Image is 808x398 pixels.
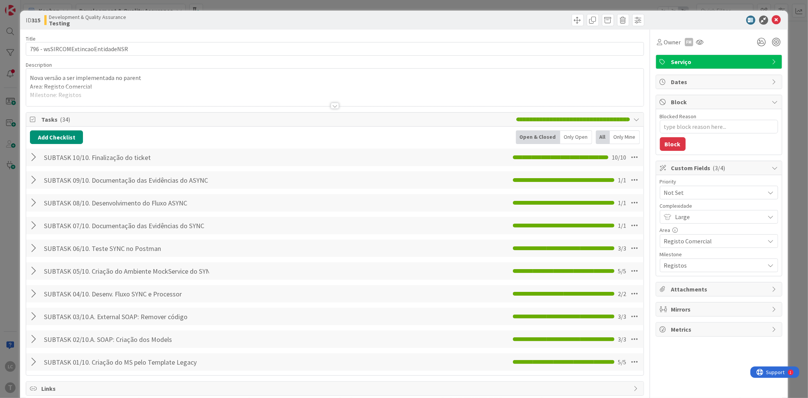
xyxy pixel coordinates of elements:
p: Area: Registo Comercial [30,82,639,91]
label: Title [26,35,36,42]
span: ( 3/4 ) [713,164,725,172]
span: 10 / 10 [612,153,627,162]
div: Complexidade [660,203,778,208]
b: Testing [49,20,126,26]
button: Add Checklist [30,130,83,144]
span: 3 / 3 [618,312,627,321]
span: 1 / 1 [618,175,627,185]
span: Large [675,212,761,222]
label: Blocked Reason [660,113,697,120]
span: Owner [664,38,681,47]
span: 2 / 2 [618,289,627,298]
span: Metrics [671,325,768,334]
b: 315 [31,16,41,24]
div: Only Mine [610,130,640,144]
span: 3 / 3 [618,244,627,253]
span: Not Set [664,187,761,198]
div: Open & Closed [516,130,560,144]
span: Dates [671,77,768,86]
span: 1 / 1 [618,198,627,207]
input: Add Checklist... [41,310,212,323]
span: 3 / 3 [618,335,627,344]
span: Description [26,61,52,68]
div: FM [685,38,693,46]
p: Nova versão a ser implementada no parent [30,74,639,82]
div: All [596,130,610,144]
input: Add Checklist... [41,241,212,255]
input: Add Checklist... [41,332,212,346]
input: Add Checklist... [41,173,212,187]
input: Add Checklist... [41,219,212,232]
span: Mirrors [671,305,768,314]
span: Block [671,97,768,107]
span: Support [16,1,34,10]
div: Milestone [660,252,778,257]
input: Add Checklist... [41,150,212,164]
span: Registos [664,260,761,271]
input: Add Checklist... [41,355,212,369]
div: Only Open [560,130,592,144]
span: Custom Fields [671,163,768,172]
span: 1 / 1 [618,221,627,230]
input: Add Checklist... [41,264,212,278]
span: Serviço [671,57,768,66]
div: 1 [39,3,41,9]
input: Add Checklist... [41,287,212,301]
span: 5 / 5 [618,266,627,276]
input: Add Checklist... [41,196,212,210]
span: Tasks [41,115,512,124]
span: ID [26,16,41,25]
span: ( 34 ) [60,116,70,123]
div: Area [660,227,778,233]
span: Links [41,384,630,393]
button: Block [660,137,686,151]
div: Priority [660,179,778,184]
span: Development & Quality Assurance [49,14,126,20]
span: Registo Comercial [664,236,761,246]
span: 5 / 5 [618,357,627,367]
input: type card name here... [26,42,644,56]
span: Attachments [671,285,768,294]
